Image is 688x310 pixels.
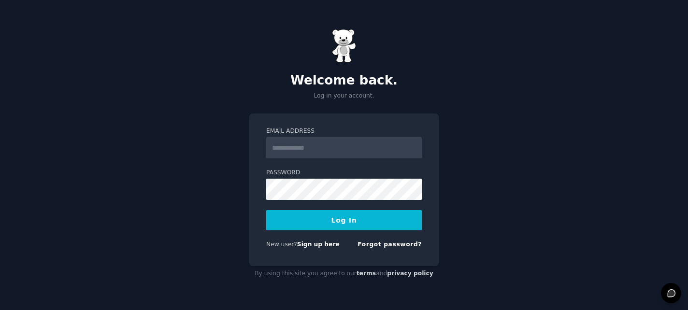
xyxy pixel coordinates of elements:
[266,210,422,230] button: Log In
[266,127,422,136] label: Email Address
[387,270,433,277] a: privacy policy
[249,73,439,88] h2: Welcome back.
[249,266,439,282] div: By using this site you agree to our and
[358,241,422,248] a: Forgot password?
[297,241,340,248] a: Sign up here
[357,270,376,277] a: terms
[249,92,439,100] p: Log in your account.
[266,241,297,248] span: New user?
[266,169,422,177] label: Password
[332,29,356,63] img: Gummy Bear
